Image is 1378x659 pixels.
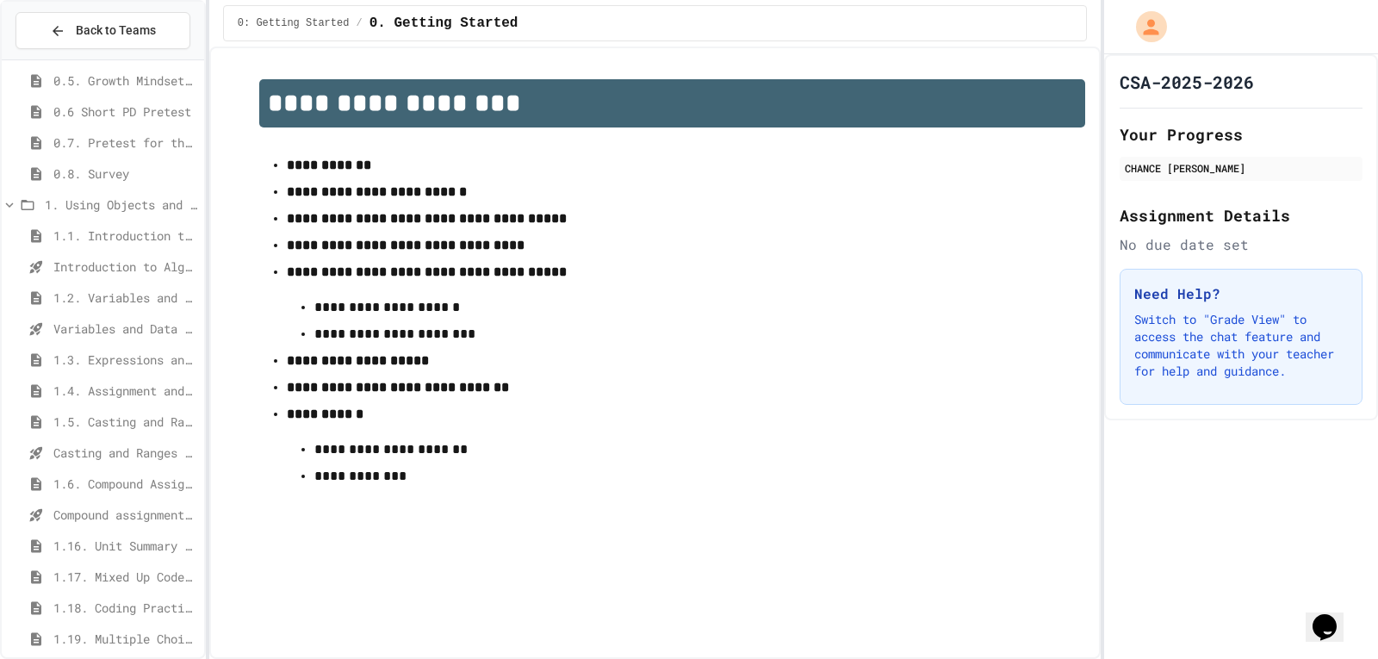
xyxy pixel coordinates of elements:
[16,12,190,49] button: Back to Teams
[53,475,197,493] span: 1.6. Compound Assignment Operators
[53,134,197,152] span: 0.7. Pretest for the AP CSA Exam
[1134,283,1348,304] h3: Need Help?
[53,382,197,400] span: 1.4. Assignment and Input
[53,71,197,90] span: 0.5. Growth Mindset and Pair Programming
[53,630,197,648] span: 1.19. Multiple Choice Exercises for Unit 1a (1.1-1.6)
[1118,7,1171,47] div: My Account
[76,22,156,40] span: Back to Teams
[45,196,197,214] span: 1. Using Objects and Methods
[53,320,197,338] span: Variables and Data Types - Quiz
[1120,122,1362,146] h2: Your Progress
[1120,234,1362,255] div: No due date set
[1125,160,1357,176] div: CHANCE [PERSON_NAME]
[53,444,197,462] span: Casting and Ranges of variables - Quiz
[53,506,197,524] span: Compound assignment operators - Quiz
[369,13,518,34] span: 0. Getting Started
[53,165,197,183] span: 0.8. Survey
[238,16,350,30] span: 0: Getting Started
[53,258,197,276] span: Introduction to Algorithms, Programming, and Compilers
[53,568,197,586] span: 1.17. Mixed Up Code Practice 1.1-1.6
[1306,590,1361,642] iframe: chat widget
[1120,203,1362,227] h2: Assignment Details
[53,103,197,121] span: 0.6 Short PD Pretest
[53,227,197,245] span: 1.1. Introduction to Algorithms, Programming, and Compilers
[1120,70,1254,94] h1: CSA-2025-2026
[1134,311,1348,380] p: Switch to "Grade View" to access the chat feature and communicate with your teacher for help and ...
[53,351,197,369] span: 1.3. Expressions and Output [New]
[53,599,197,617] span: 1.18. Coding Practice 1a (1.1-1.6)
[356,16,362,30] span: /
[53,413,197,431] span: 1.5. Casting and Ranges of Values
[53,289,197,307] span: 1.2. Variables and Data Types
[53,537,197,555] span: 1.16. Unit Summary 1a (1.1-1.6)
